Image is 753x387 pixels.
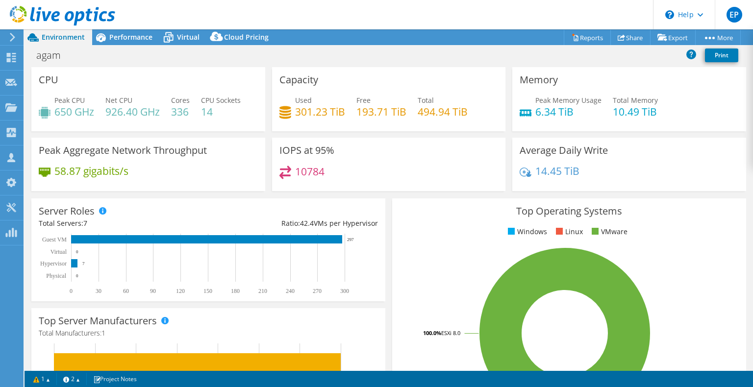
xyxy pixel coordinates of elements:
a: Project Notes [86,373,144,385]
div: Total Servers: [39,218,208,229]
h4: 650 GHz [54,106,94,117]
a: More [695,30,741,45]
a: 1 [26,373,57,385]
h4: 14.45 TiB [535,166,579,176]
a: Export [650,30,696,45]
h4: 926.40 GHz [105,106,160,117]
text: Guest VM [42,236,67,243]
text: 0 [76,273,78,278]
h4: 336 [171,106,190,117]
h3: Top Operating Systems [400,206,739,217]
h3: IOPS at 95% [279,145,334,156]
h3: Average Daily Write [520,145,608,156]
text: 7 [82,261,85,266]
text: 150 [203,288,212,294]
div: Ratio: VMs per Hypervisor [208,218,378,229]
h3: CPU [39,74,58,85]
text: 300 [340,288,349,294]
h4: 494.94 TiB [418,106,468,117]
h4: 301.23 TiB [295,106,345,117]
span: Cloud Pricing [224,32,269,42]
a: 2 [56,373,87,385]
text: 297 [347,237,354,242]
h3: Peak Aggregate Network Throughput [39,145,207,156]
span: Environment [42,32,85,42]
text: Physical [46,272,66,279]
li: VMware [589,226,627,237]
li: Linux [553,226,583,237]
text: Virtual [50,248,67,255]
text: 0 [70,288,73,294]
h4: 14 [201,106,241,117]
span: Peak CPU [54,96,85,105]
text: 30 [96,288,101,294]
text: 180 [231,288,240,294]
h3: Server Roles [39,206,95,217]
h3: Memory [520,74,558,85]
span: Virtual [177,32,200,42]
text: 0 [76,249,78,254]
a: Print [705,48,738,62]
span: Peak Memory Usage [535,96,602,105]
span: Net CPU [105,96,132,105]
span: 42.4 [300,218,314,228]
span: Performance [109,32,152,42]
text: 240 [286,288,295,294]
tspan: 100.0% [423,329,441,337]
h4: 193.71 TiB [356,106,406,117]
tspan: ESXi 8.0 [441,329,460,337]
span: Cores [171,96,190,105]
text: 120 [176,288,185,294]
li: Windows [505,226,547,237]
h3: Top Server Manufacturers [39,315,157,326]
h4: 6.34 TiB [535,106,602,117]
span: Used [295,96,312,105]
text: 270 [313,288,322,294]
h3: Capacity [279,74,318,85]
h1: agam [32,50,76,61]
span: CPU Sockets [201,96,241,105]
span: Free [356,96,371,105]
h4: 10784 [295,166,325,177]
text: 90 [150,288,156,294]
a: Reports [564,30,611,45]
svg: \n [665,10,674,19]
span: EP [727,7,742,23]
span: 1 [101,328,105,338]
h4: Total Manufacturers: [39,328,378,339]
span: Total [418,96,434,105]
span: 7 [83,218,87,228]
h4: 10.49 TiB [613,106,658,117]
text: 60 [123,288,129,294]
h4: 58.87 gigabits/s [54,166,128,176]
text: 210 [258,288,267,294]
a: Share [610,30,651,45]
text: Hypervisor [40,260,67,267]
span: Total Memory [613,96,658,105]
